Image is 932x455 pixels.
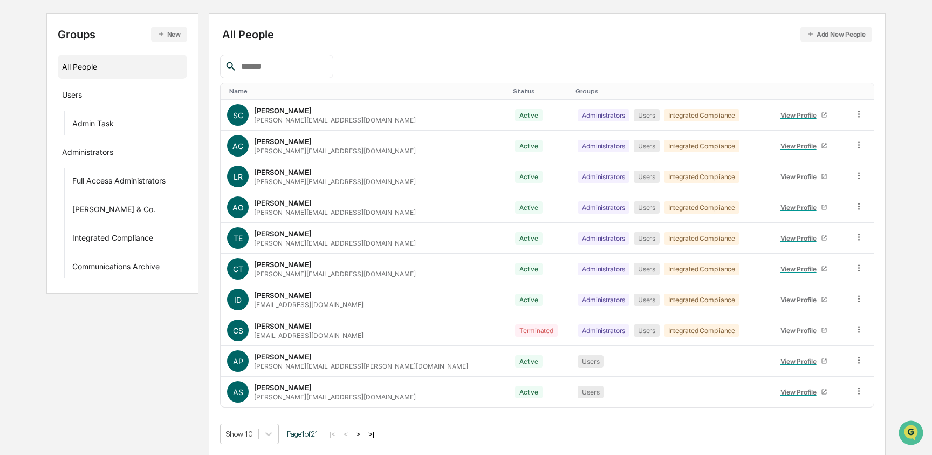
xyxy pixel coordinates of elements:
button: Add New People [800,27,872,42]
div: [PERSON_NAME][EMAIL_ADDRESS][DOMAIN_NAME] [254,239,416,247]
div: Terminated [515,324,558,337]
div: View Profile [780,357,821,365]
div: All People [222,27,872,42]
div: [PERSON_NAME] [254,199,312,207]
div: Integrated Compliance [664,140,739,152]
div: View Profile [780,296,821,304]
a: View Profile [776,353,832,370]
div: Administrators [578,263,629,275]
div: Administrators [578,201,629,214]
div: [PERSON_NAME][EMAIL_ADDRESS][DOMAIN_NAME] [254,178,416,186]
div: Toggle SortBy [513,87,567,95]
div: Integrated Compliance [664,171,739,183]
div: Administrators [578,324,629,337]
div: Users [634,109,660,121]
div: [PERSON_NAME] [254,383,312,392]
div: Users [578,355,604,368]
p: How can we help? [11,23,196,40]
div: [PERSON_NAME] [254,260,312,269]
span: Page 1 of 21 [287,430,318,438]
button: >| [365,430,378,439]
div: Integrated Compliance [664,324,739,337]
div: Administrators [62,147,113,160]
div: Communications Archive [72,262,160,275]
div: Administrators [578,140,629,152]
span: AO [232,203,244,212]
span: CT [233,264,243,274]
div: Active [515,386,543,398]
span: Pylon [107,183,131,191]
div: View Profile [780,111,821,119]
div: Integrated Compliance [664,263,739,275]
div: Integrated Compliance [664,201,739,214]
a: 🔎Data Lookup [6,152,72,172]
div: Users [634,263,660,275]
a: View Profile [776,168,832,185]
div: View Profile [780,265,821,273]
span: AC [232,141,243,151]
div: View Profile [780,203,821,212]
div: Active [515,201,543,214]
div: Active [515,355,543,368]
div: Users [634,294,660,306]
div: Active [515,232,543,245]
div: [PERSON_NAME] [254,168,312,176]
div: [PERSON_NAME] [254,106,312,115]
div: [PERSON_NAME][EMAIL_ADDRESS][DOMAIN_NAME] [254,393,416,401]
div: Toggle SortBy [773,87,843,95]
div: Users [634,232,660,245]
span: LR [234,172,243,181]
div: 🔎 [11,158,19,166]
span: SC [233,111,243,120]
div: Users [634,140,660,152]
span: CS [233,326,243,335]
div: Users [578,386,604,398]
button: > [353,430,364,439]
div: Active [515,171,543,183]
div: Users [62,90,82,103]
a: Powered byPylon [76,182,131,191]
div: All People [62,58,183,76]
div: [PERSON_NAME][EMAIL_ADDRESS][DOMAIN_NAME] [254,208,416,216]
div: Active [515,109,543,121]
iframe: Open customer support [897,419,927,449]
div: View Profile [780,173,821,181]
div: [PERSON_NAME] [254,352,312,361]
div: Administrators [578,294,629,306]
div: Full Access Administrators [72,176,166,189]
div: Start new chat [37,83,177,93]
div: [EMAIL_ADDRESS][DOMAIN_NAME] [254,331,364,339]
div: Administrators [578,232,629,245]
div: Active [515,263,543,275]
div: Integrated Compliance [664,109,739,121]
div: [PERSON_NAME][EMAIL_ADDRESS][DOMAIN_NAME] [254,147,416,155]
img: 1746055101610-c473b297-6a78-478c-a979-82029cc54cd1 [11,83,30,102]
div: Toggle SortBy [575,87,765,95]
div: Groups [58,27,187,42]
div: Users [634,324,660,337]
div: We're available if you need us! [37,93,136,102]
div: View Profile [780,234,821,242]
span: AS [233,388,243,397]
a: View Profile [776,138,832,154]
div: View Profile [780,388,821,396]
div: Toggle SortBy [229,87,504,95]
button: |< [326,430,339,439]
button: < [340,430,351,439]
button: Start new chat [183,86,196,99]
div: Administrators [578,171,629,183]
a: View Profile [776,322,832,339]
div: [PERSON_NAME][EMAIL_ADDRESS][DOMAIN_NAME] [254,270,416,278]
button: New [151,27,187,42]
span: Data Lookup [22,157,68,167]
div: Active [515,294,543,306]
a: View Profile [776,384,832,400]
div: Users [634,201,660,214]
div: Admin Task [72,119,114,132]
div: [PERSON_NAME][EMAIL_ADDRESS][PERSON_NAME][DOMAIN_NAME] [254,362,468,370]
div: Users [634,171,660,183]
div: 🗄️ [78,137,87,146]
div: Toggle SortBy [856,87,869,95]
a: View Profile [776,291,832,308]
